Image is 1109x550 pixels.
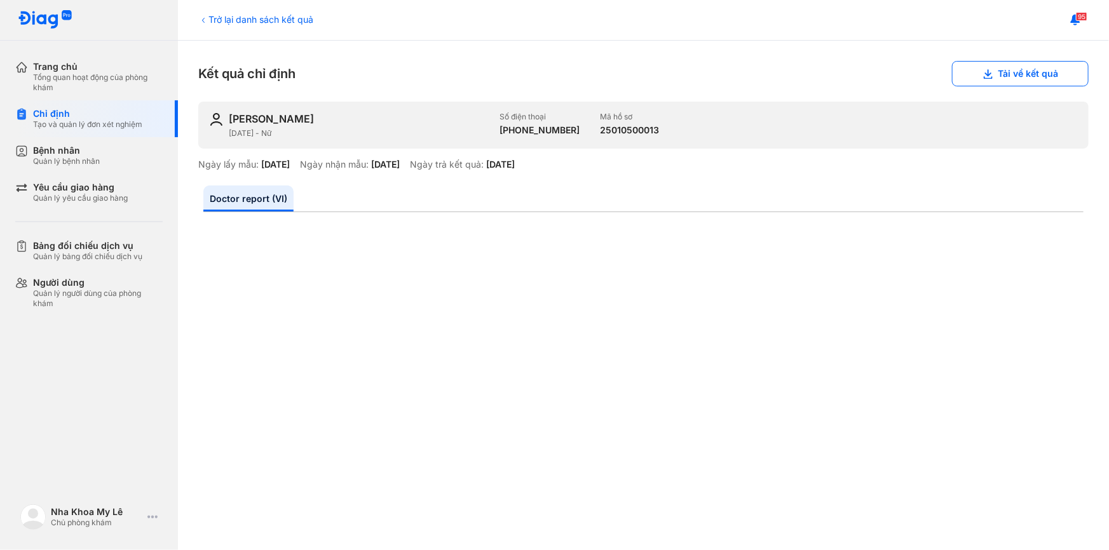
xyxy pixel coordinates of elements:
div: Bảng đối chiếu dịch vụ [33,240,142,252]
div: 25010500013 [601,124,660,136]
div: Quản lý yêu cầu giao hàng [33,193,128,203]
div: Trang chủ [33,61,163,72]
div: Ngày trả kết quả: [410,159,484,170]
img: logo [18,10,72,30]
div: Quản lý người dùng của phòng khám [33,288,163,309]
div: Nha Khoa My Lê [51,506,142,518]
div: Tổng quan hoạt động của phòng khám [33,72,163,93]
div: [PERSON_NAME] [229,112,314,126]
img: user-icon [208,112,224,127]
div: Tạo và quản lý đơn xét nghiệm [33,119,142,130]
div: Mã hồ sơ [601,112,660,122]
img: logo [20,504,46,530]
div: [DATE] [261,159,290,170]
span: 95 [1076,12,1087,21]
div: [DATE] - Nữ [229,128,490,138]
div: Quản lý bảng đối chiếu dịch vụ [33,252,142,262]
div: Kết quả chỉ định [198,61,1089,86]
div: [PHONE_NUMBER] [500,124,580,136]
div: Ngày nhận mẫu: [300,159,369,170]
div: Người dùng [33,277,163,288]
a: Doctor report (VI) [203,185,294,211]
div: [DATE] [371,159,400,170]
div: Yêu cầu giao hàng [33,182,128,193]
div: [DATE] [486,159,515,170]
div: Chỉ định [33,108,142,119]
button: Tải về kết quả [952,61,1089,86]
div: Ngày lấy mẫu: [198,159,259,170]
div: Số điện thoại [500,112,580,122]
div: Quản lý bệnh nhân [33,156,100,166]
div: Trở lại danh sách kết quả [198,13,313,26]
div: Bệnh nhân [33,145,100,156]
div: Chủ phòng khám [51,518,142,528]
